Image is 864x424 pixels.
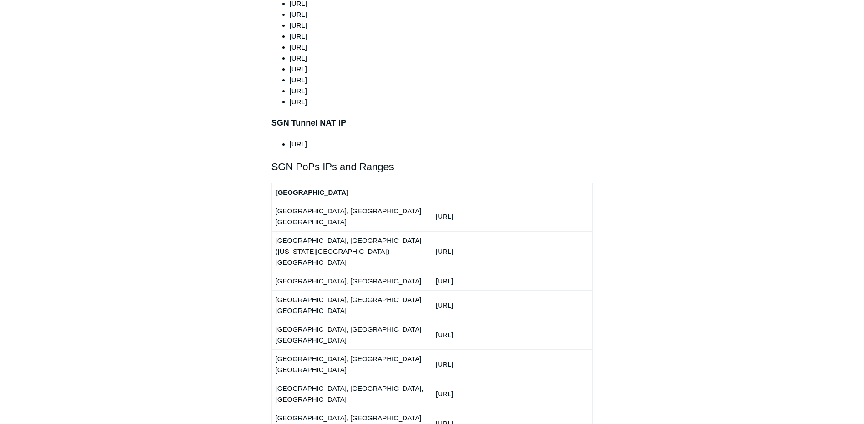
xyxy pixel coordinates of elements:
h3: SGN Tunnel NAT IP [271,116,593,130]
span: [URL] [290,76,307,84]
td: [URL] [432,320,592,349]
li: [URL] [290,139,593,150]
td: [URL] [432,202,592,231]
td: [URL] [432,379,592,409]
td: [GEOGRAPHIC_DATA], [GEOGRAPHIC_DATA] [GEOGRAPHIC_DATA] [271,320,432,349]
td: [URL] [432,231,592,272]
li: [URL] [290,31,593,42]
span: [URL] [290,43,307,51]
td: [URL] [432,290,592,320]
li: [URL] [290,20,593,31]
td: [GEOGRAPHIC_DATA], [GEOGRAPHIC_DATA] [GEOGRAPHIC_DATA] [271,290,432,320]
td: [GEOGRAPHIC_DATA], [GEOGRAPHIC_DATA] [GEOGRAPHIC_DATA] [271,349,432,379]
li: [URL] [290,96,593,107]
td: [GEOGRAPHIC_DATA], [GEOGRAPHIC_DATA] [271,272,432,290]
span: [URL] [290,87,307,95]
span: [URL] [290,65,307,73]
td: [GEOGRAPHIC_DATA], [GEOGRAPHIC_DATA] ([US_STATE][GEOGRAPHIC_DATA]) [GEOGRAPHIC_DATA] [271,231,432,272]
h2: SGN PoPs IPs and Ranges [271,159,593,175]
span: [URL] [290,54,307,62]
strong: [GEOGRAPHIC_DATA] [276,188,348,196]
td: [URL] [432,349,592,379]
li: [URL] [290,9,593,20]
td: [GEOGRAPHIC_DATA], [GEOGRAPHIC_DATA] [GEOGRAPHIC_DATA] [271,202,432,231]
td: [URL] [432,272,592,290]
td: [GEOGRAPHIC_DATA], [GEOGRAPHIC_DATA], [GEOGRAPHIC_DATA] [271,379,432,409]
